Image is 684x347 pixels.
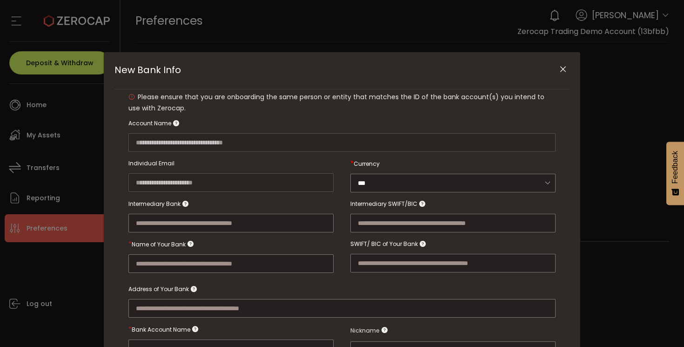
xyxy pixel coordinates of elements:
span: Please ensure that you are onboarding the same person or entity that matches the ID of the bank a... [128,92,544,113]
button: Close [555,61,571,78]
span: Nickname [350,325,379,336]
span: Feedback [671,151,679,184]
iframe: Chat Widget [637,302,684,347]
button: Feedback - Show survey [666,142,684,205]
span: New Bank Info [114,63,181,76]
